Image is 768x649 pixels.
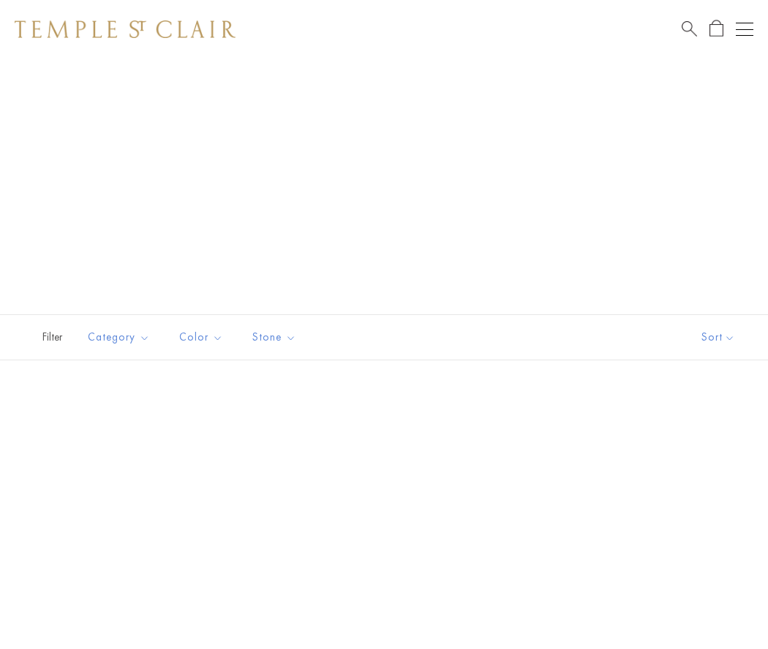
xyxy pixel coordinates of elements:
[669,315,768,360] button: Show sort by
[245,328,307,346] span: Stone
[15,20,236,38] img: Temple St. Clair
[80,328,161,346] span: Category
[709,20,723,38] a: Open Shopping Bag
[172,328,234,346] span: Color
[682,20,697,38] a: Search
[77,321,161,354] button: Category
[736,20,753,38] button: Open navigation
[168,321,234,354] button: Color
[241,321,307,354] button: Stone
